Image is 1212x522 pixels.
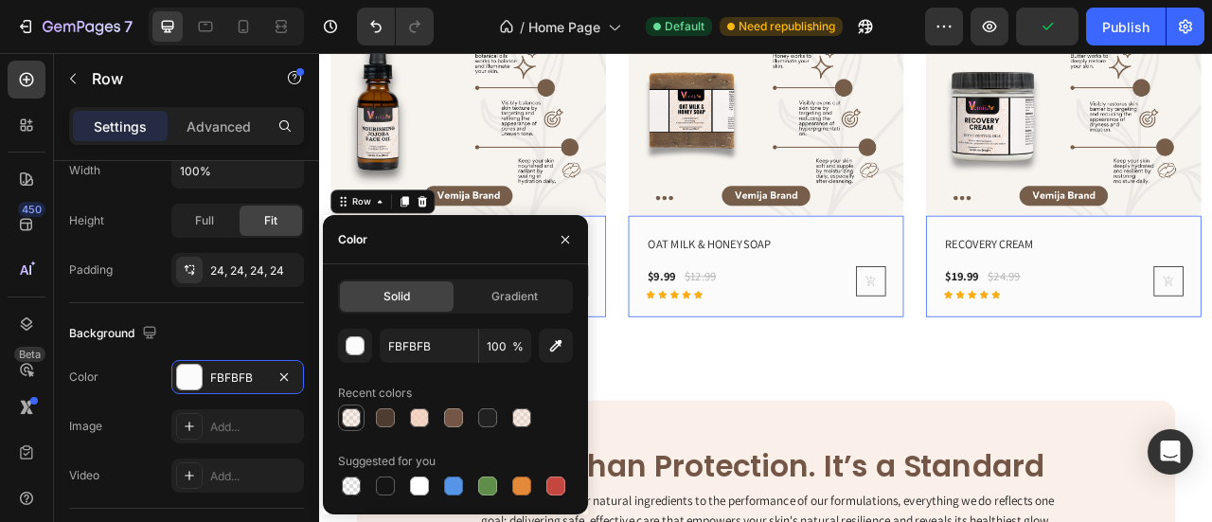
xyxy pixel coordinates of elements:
span: / [520,17,525,37]
iframe: Design area [319,53,1212,522]
a: RECOVERY CREAM [794,229,1069,256]
div: FBFBFB [210,369,265,387]
div: Color [338,231,367,248]
div: 450 [18,202,45,217]
a: OAT MILK & HONEY SOAP [416,229,690,256]
div: $24.99 [37,271,83,297]
span: Home Page [528,17,600,37]
span: Solid [383,288,410,305]
div: Width [69,162,100,179]
span: Default [665,18,704,35]
div: $28.99 [91,271,136,297]
span: Fit [264,212,277,229]
div: Add... [210,419,299,436]
div: 24, 24, 24, 24 [210,262,299,279]
div: $9.99 [416,271,454,297]
p: Row [92,67,253,90]
div: Undo/Redo [357,8,434,45]
div: Color [69,369,98,386]
div: Recent colors [338,385,412,402]
div: Suggested for you [338,453,436,470]
div: Height [69,212,104,229]
button: Publish [1086,8,1166,45]
button: 7 [8,8,141,45]
div: $12.99 [462,271,507,297]
div: Image [69,418,102,435]
div: Background [69,321,161,347]
span: Need republishing [739,18,835,35]
div: Beta [14,347,45,362]
div: Row [38,180,69,197]
p: Settings [94,117,147,136]
a: NOURISHING JOJOBA FACE OIL [37,229,312,256]
div: $19.99 [794,271,841,297]
input: Auto [172,153,303,188]
div: Padding [69,261,113,279]
div: Video [69,467,99,484]
p: Advanced [187,117,251,136]
span: % [512,338,524,355]
span: Full [195,212,214,229]
span: Gradient [491,288,538,305]
input: Eg: FFFFFF [380,329,478,363]
div: Publish [1102,17,1150,37]
div: Add... [210,468,299,485]
div: Open Intercom Messenger [1148,429,1193,475]
p: 7 [124,15,133,38]
div: $24.99 [848,271,894,297]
